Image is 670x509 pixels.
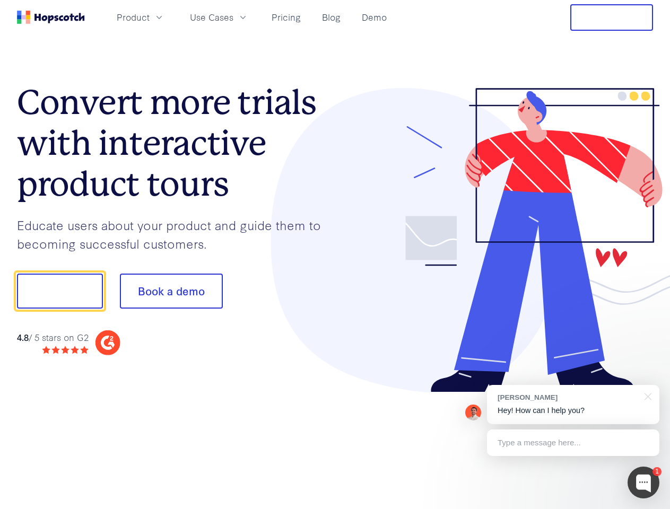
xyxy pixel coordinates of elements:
div: 1 [652,467,662,476]
span: Product [117,11,150,24]
button: Book a demo [120,274,223,309]
span: Use Cases [190,11,233,24]
p: Educate users about your product and guide them to becoming successful customers. [17,216,335,252]
a: Pricing [267,8,305,26]
strong: 4.8 [17,331,29,343]
a: Demo [358,8,391,26]
h1: Convert more trials with interactive product tours [17,82,335,204]
div: Type a message here... [487,429,659,456]
button: Free Trial [570,4,653,31]
a: Home [17,11,85,24]
button: Product [110,8,171,26]
a: Blog [318,8,345,26]
div: [PERSON_NAME] [498,392,638,402]
img: Mark Spera [465,405,481,420]
p: Hey! How can I help you? [498,405,649,416]
button: Show me! [17,274,103,309]
div: / 5 stars on G2 [17,331,89,344]
button: Use Cases [184,8,255,26]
